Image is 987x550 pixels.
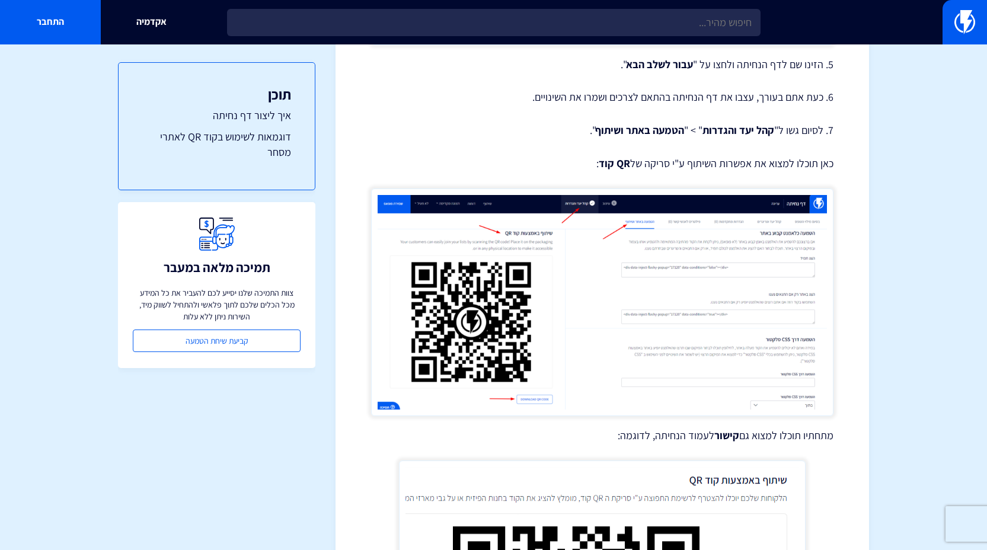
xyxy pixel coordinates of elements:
strong: קישור [714,429,739,442]
strong: הטמעה באתר ושיתוף [595,123,684,137]
a: איך ליצור דף נחיתה [142,108,291,123]
p: 6. כעת אתם בעורך, עצבו את דף הנחיתה בהתאם לצרכים ושמרו את השינויים. [371,89,833,105]
strong: קהל יעד והגדרות [702,123,774,137]
a: דוגמאות לשימוש בקוד QR לאתרי מסחר [142,129,291,159]
a: קביעת שיחת הטמעה [133,330,301,352]
p: צוות התמיכה שלנו יסייע לכם להעביר את כל המידע מכל הכלים שלכם לתוך פלאשי ולהתחיל לשווק מיד, השירות... [133,287,301,322]
strong: עבור לשלב הבא [626,57,693,71]
p: 5. הזינו שם לדף הנחיתה ולחצו על " ". [371,57,833,72]
p: כאן תוכלו למצוא את אפשרות השיתוף ע"י סריקה של : [371,156,833,171]
input: חיפוש מהיר... [227,9,761,36]
p: 7. לסיום גשו ל" " > " ". [371,123,833,138]
h3: תמיכה מלאה במעבר [164,260,270,274]
p: מתחתיו תוכלו למצוא גם לעמוד הנחיתה, לדוגמה: [371,428,833,443]
strong: QR קוד [599,156,630,170]
h3: תוכן [142,87,291,102]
